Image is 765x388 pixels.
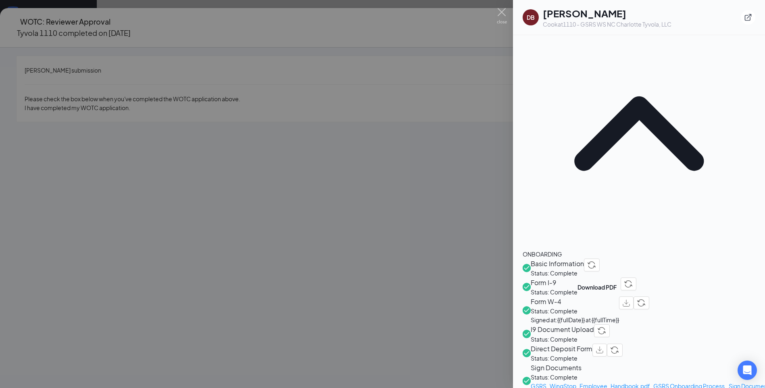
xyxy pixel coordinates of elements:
[523,17,755,250] svg: ChevronUp
[523,250,755,259] div: ONBOARDING
[531,259,584,269] span: Basic Information
[531,335,594,344] span: Status: Complete
[531,324,594,334] span: I9 Document Upload
[543,6,671,20] h1: [PERSON_NAME]
[531,277,577,288] span: Form I-9
[744,13,752,21] svg: ExternalLink
[531,269,584,277] span: Status: Complete
[531,354,592,363] span: Status: Complete
[738,361,757,380] div: Open Intercom Messenger
[543,20,671,28] div: Cook at 1110 - GSRS WS NC Charlotte Tyvola, LLC
[531,288,577,296] span: Status: Complete
[531,344,592,354] span: Direct Deposit Form
[527,13,535,21] div: DB
[531,307,619,315] span: Status: Complete
[531,315,619,324] span: Signed at: {{fullDate}} at {{fullTime}}
[741,10,755,25] button: ExternalLink
[531,296,619,307] span: Form W-4
[577,277,617,296] button: Download PDF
